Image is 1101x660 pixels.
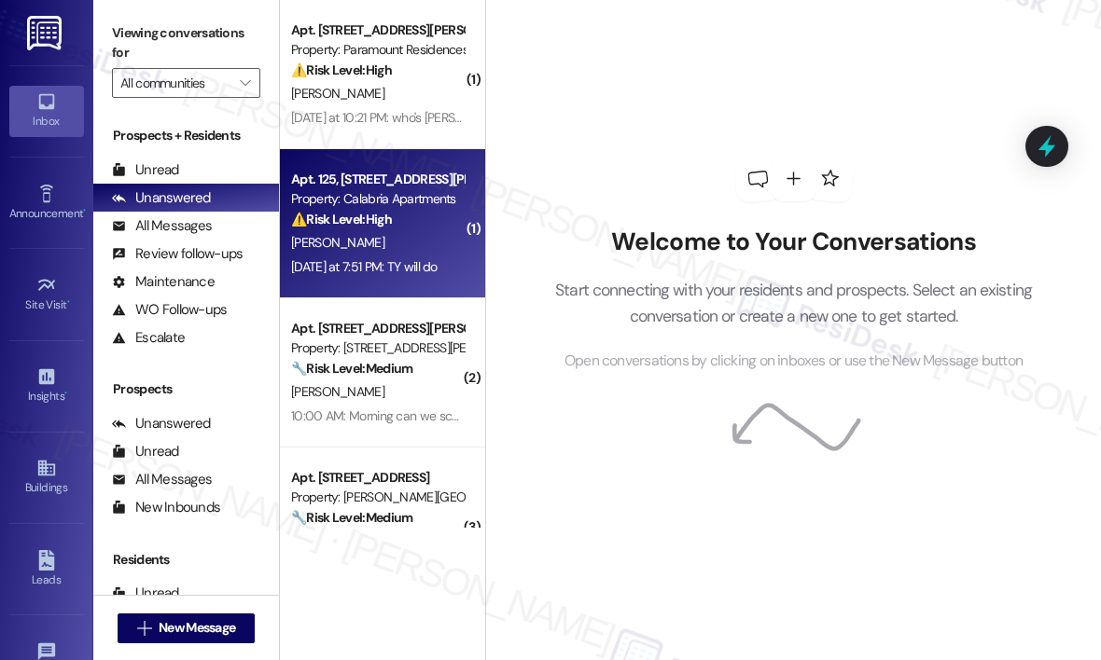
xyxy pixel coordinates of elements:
a: Leads [9,544,84,595]
div: Property: Paramount Residences [291,40,464,60]
i:  [137,621,151,636]
h2: Welcome to Your Conversations [527,227,1061,257]
img: ResiDesk Logo [27,16,65,50]
span: • [83,204,86,217]
div: Review follow-ups [112,244,243,264]
strong: ⚠️ Risk Level: High [291,211,392,227]
div: Unread [112,584,179,603]
span: • [67,296,70,309]
div: Unanswered [112,414,211,433]
a: Inbox [9,86,84,136]
span: [PERSON_NAME] [291,85,384,102]
strong: 🔧 Risk Level: Medium [291,360,412,377]
strong: 🔧 Risk Level: Medium [291,509,412,526]
div: Prospects [93,379,279,399]
div: Escalate [112,328,185,348]
a: Site Visit • [9,269,84,320]
input: All communities [120,68,230,98]
div: [DATE] at 10:21 PM: who's [PERSON_NAME]? [291,109,523,126]
div: All Messages [112,470,212,489]
div: Unread [112,160,179,180]
strong: ⚠️ Risk Level: High [291,62,392,78]
div: Apt. 125, [STREET_ADDRESS][PERSON_NAME] [291,170,464,189]
span: Open conversations by clicking on inboxes or use the New Message button [564,350,1023,373]
span: [PERSON_NAME] [291,234,384,251]
div: Property: Calabria Apartments [291,189,464,209]
span: [PERSON_NAME] [291,383,384,400]
button: New Message [118,613,256,643]
div: Apt. [STREET_ADDRESS][PERSON_NAME] [291,319,464,338]
div: Maintenance [112,272,215,292]
a: Buildings [9,452,84,502]
div: WO Follow-ups [112,300,227,320]
div: Unread [112,442,179,461]
div: Apt. [STREET_ADDRESS][PERSON_NAME] [291,21,464,40]
div: New Inbounds [112,498,220,517]
div: Property: [PERSON_NAME][GEOGRAPHIC_DATA] Apartments [291,488,464,507]
i:  [240,76,250,90]
span: • [64,387,67,400]
div: Prospects + Residents [93,126,279,145]
span: New Message [159,618,235,638]
div: Apt. [STREET_ADDRESS] [291,468,464,488]
label: Viewing conversations for [112,19,260,68]
div: Unanswered [112,188,211,208]
a: Insights • [9,361,84,411]
div: [DATE] at 7:51 PM: TY will do [291,258,438,275]
div: 10:00 AM: Morning can we schedule for the pest control to come by and spray our unit inside and o... [291,407,903,424]
div: Residents [93,550,279,570]
div: All Messages [112,216,212,236]
div: Property: [STREET_ADDRESS][PERSON_NAME] [291,338,464,358]
p: Start connecting with your residents and prospects. Select an existing conversation or create a n... [527,277,1061,330]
